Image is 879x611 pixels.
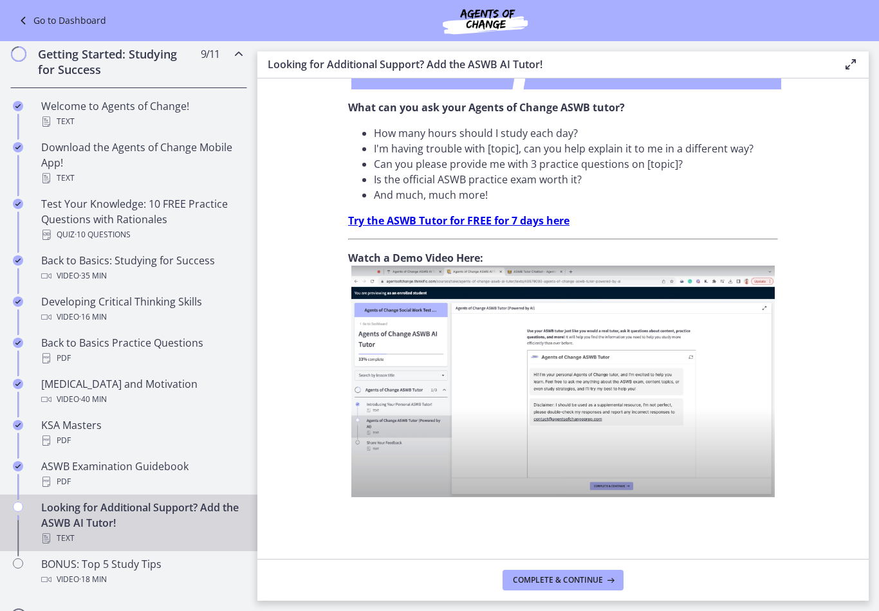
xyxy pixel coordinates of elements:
span: · 40 min [79,392,107,407]
div: [MEDICAL_DATA] and Motivation [41,376,242,407]
li: I'm having trouble with [topic], can you help explain it to me in a different way? [374,141,778,156]
div: Download the Agents of Change Mobile App! [41,140,242,186]
div: PDF [41,474,242,489]
div: ASWB Examination Guidebook [41,459,242,489]
div: Text [41,114,242,129]
strong: What can you ask your Agents of Change ASWB tutor? [348,100,625,114]
h3: Looking for Additional Support? Add the ASWB AI Tutor! [268,57,822,72]
li: How many hours should I study each day? [374,125,778,141]
div: Looking for Additional Support? Add the ASWB AI Tutor! [41,500,242,546]
li: And much, much more! [374,187,778,203]
span: · 18 min [79,572,107,587]
span: · 35 min [79,268,107,284]
span: Complete & continue [513,575,603,585]
strong: Watch a Demo Video Here: [348,251,483,265]
a: Go to Dashboard [15,13,106,28]
img: Agents of Change Social Work Test Prep [408,5,562,36]
img: Screen_Shot_2023-10-30_at_6.23.49_PM.png [351,266,775,497]
i: Completed [13,461,23,471]
li: Can you please provide me with 3 practice questions on [topic]? [374,156,778,172]
div: PDF [41,433,242,448]
div: Video [41,572,242,587]
div: PDF [41,351,242,366]
span: · 10 Questions [75,227,131,242]
div: Video [41,268,242,284]
div: Test Your Knowledge: 10 FREE Practice Questions with Rationales [41,196,242,242]
div: Welcome to Agents of Change! [41,98,242,129]
i: Completed [13,199,23,209]
li: Is the official ASWB practice exam worth it? [374,172,778,187]
div: Developing Critical Thinking Skills [41,294,242,325]
div: Text [41,531,242,546]
div: Video [41,392,242,407]
i: Completed [13,101,23,111]
button: Complete & continue [503,570,624,590]
i: Completed [13,338,23,348]
div: Quiz [41,227,242,242]
div: Video [41,309,242,325]
h2: Getting Started: Studying for Success [38,46,195,77]
div: BONUS: Top 5 Study Tips [41,556,242,587]
i: Completed [13,142,23,152]
span: 9 / 11 [201,46,219,62]
a: Try the ASWB Tutor for FREE for 7 days here [348,214,569,228]
div: Text [41,170,242,186]
div: Back to Basics: Studying for Success [41,253,242,284]
i: Completed [13,255,23,266]
i: Completed [13,296,23,307]
div: KSA Masters [41,417,242,448]
i: Completed [13,420,23,430]
div: Back to Basics Practice Questions [41,335,242,366]
i: Completed [13,379,23,389]
span: · 16 min [79,309,107,325]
